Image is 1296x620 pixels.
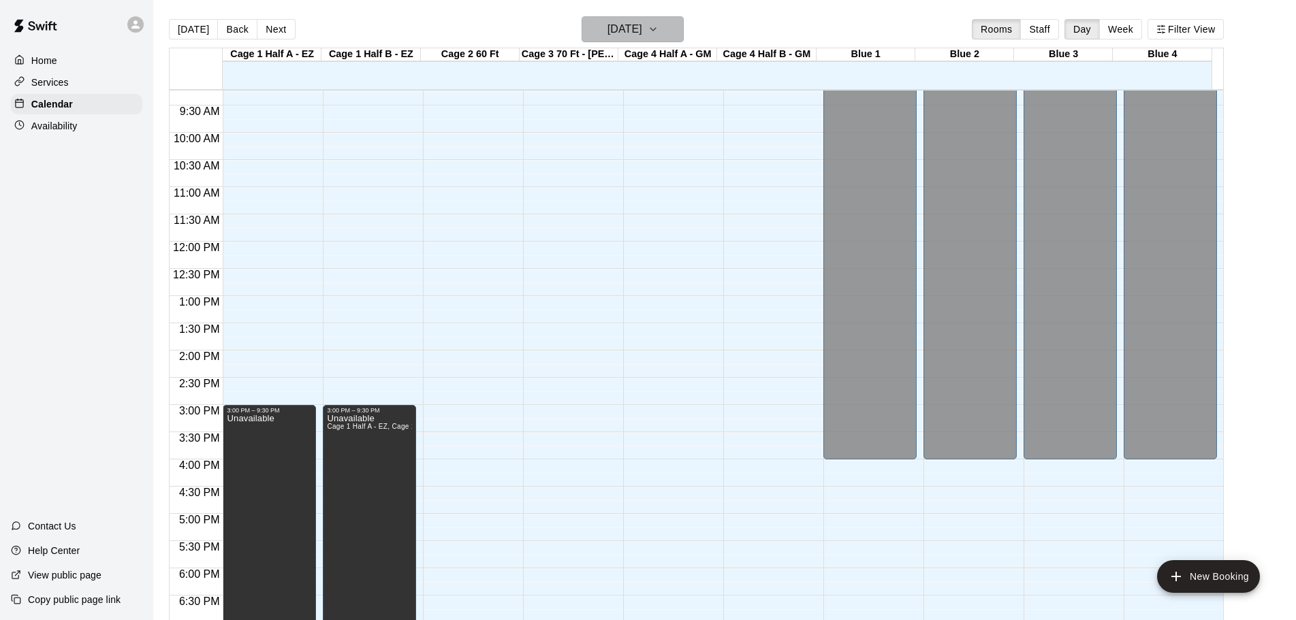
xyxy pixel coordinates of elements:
span: 11:30 AM [170,214,223,226]
span: 4:30 PM [176,487,223,498]
h6: [DATE] [607,20,642,39]
span: 3:30 PM [176,432,223,444]
span: 11:00 AM [170,187,223,199]
p: View public page [28,568,101,582]
span: 12:00 PM [170,242,223,253]
p: Services [31,76,69,89]
button: Week [1099,19,1142,39]
div: Blue 3 [1014,48,1113,61]
span: 6:30 PM [176,595,223,607]
span: 10:30 AM [170,160,223,172]
button: Next [257,19,295,39]
span: 9:30 AM [176,105,223,117]
p: Help Center [28,544,80,557]
span: 10:00 AM [170,133,223,144]
div: Blue 4 [1113,48,1212,61]
span: 3:00 PM [176,405,223,417]
a: Availability [11,116,142,136]
div: 3:00 PM – 9:30 PM [327,407,412,414]
div: Cage 4 Half B - GM [717,48,816,61]
button: Filter View [1148,19,1224,39]
a: Home [11,50,142,71]
div: Cage 1 Half B - EZ [321,48,420,61]
div: Cage 4 Half A - GM [618,48,717,61]
button: Day [1064,19,1100,39]
div: Blue 1 [817,48,915,61]
span: 1:30 PM [176,323,223,335]
button: [DATE] [582,16,684,42]
span: 2:00 PM [176,350,223,362]
span: 5:00 PM [176,514,223,525]
a: Services [11,72,142,93]
div: Cage 2 60 Ft [421,48,520,61]
p: Copy public page link [28,593,121,606]
p: Home [31,54,57,67]
div: Blue 2 [915,48,1014,61]
div: Cage 1 Half A - EZ [223,48,321,61]
span: 2:30 PM [176,378,223,389]
p: Availability [31,119,78,133]
p: Calendar [31,97,73,111]
div: 3:00 PM – 9:30 PM [227,407,312,414]
p: Contact Us [28,519,76,533]
button: Back [217,19,257,39]
a: Calendar [11,94,142,114]
span: Cage 1 Half A - EZ, Cage 1 Half B - EZ [327,423,453,430]
span: 6:00 PM [176,568,223,580]
span: 1:00 PM [176,296,223,308]
button: Rooms [972,19,1021,39]
button: Staff [1020,19,1059,39]
span: 5:30 PM [176,541,223,553]
span: 12:30 PM [170,269,223,280]
button: [DATE] [169,19,218,39]
span: 4:00 PM [176,459,223,471]
button: add [1157,560,1260,593]
div: Cage 3 70 Ft - [PERSON_NAME] [520,48,618,61]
